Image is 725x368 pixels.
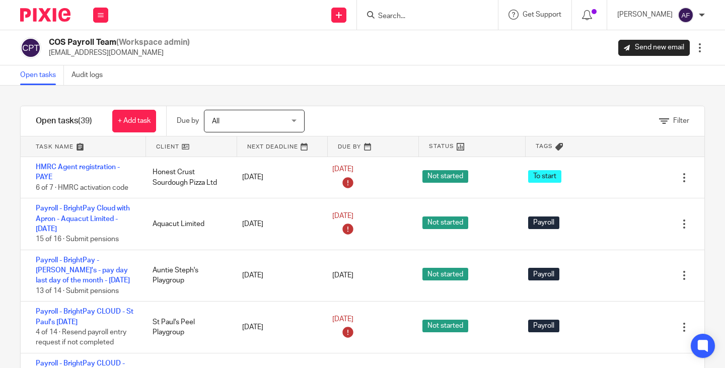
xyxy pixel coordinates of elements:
[422,216,468,229] span: Not started
[78,117,92,125] span: (39)
[528,170,561,183] span: To start
[36,287,119,295] span: 13 of 14 · Submit pensions
[36,236,119,243] span: 15 of 16 · Submit pensions
[232,317,322,337] div: [DATE]
[536,142,553,151] span: Tags
[429,142,454,151] span: Status
[617,10,673,20] p: [PERSON_NAME]
[71,65,110,85] a: Audit logs
[332,212,353,219] span: [DATE]
[36,308,133,325] a: Payroll - BrightPay CLOUD - St Paul's [DATE]
[36,205,130,233] a: Payroll - BrightPay Cloud with Apron - Aquacut Limited - [DATE]
[20,65,64,85] a: Open tasks
[36,257,130,284] a: Payroll - BrightPay - [PERSON_NAME]'s - pay day last day of the month - [DATE]
[332,316,353,323] span: [DATE]
[112,110,156,132] a: + Add task
[528,268,559,280] span: Payroll
[177,116,199,126] p: Due by
[20,37,41,58] img: svg%3E
[232,265,322,285] div: [DATE]
[523,11,561,18] span: Get Support
[20,8,70,22] img: Pixie
[212,118,220,125] span: All
[116,38,190,46] span: (Workspace admin)
[678,7,694,23] img: svg%3E
[36,164,120,181] a: HMRC Agent registration - PAYE
[36,184,128,191] span: 6 of 7 · HMRC activation code
[528,320,559,332] span: Payroll
[36,329,126,346] span: 4 of 14 · Resend payroll entry request if not completed
[49,48,190,58] p: [EMAIL_ADDRESS][DOMAIN_NAME]
[232,214,322,234] div: [DATE]
[142,260,233,291] div: Auntie Steph's Playgroup
[673,117,689,124] span: Filter
[142,312,233,343] div: St Paul's Peel Playgroup
[36,116,92,126] h1: Open tasks
[422,320,468,332] span: Not started
[49,37,190,48] h2: COS Payroll Team
[142,162,233,193] div: Honest Crust Sourdough Pizza Ltd
[332,166,353,173] span: [DATE]
[142,214,233,234] div: Aquacut Limited
[232,167,322,187] div: [DATE]
[422,170,468,183] span: Not started
[528,216,559,229] span: Payroll
[332,272,353,279] span: [DATE]
[422,268,468,280] span: Not started
[377,12,468,21] input: Search
[618,40,690,56] a: Send new email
